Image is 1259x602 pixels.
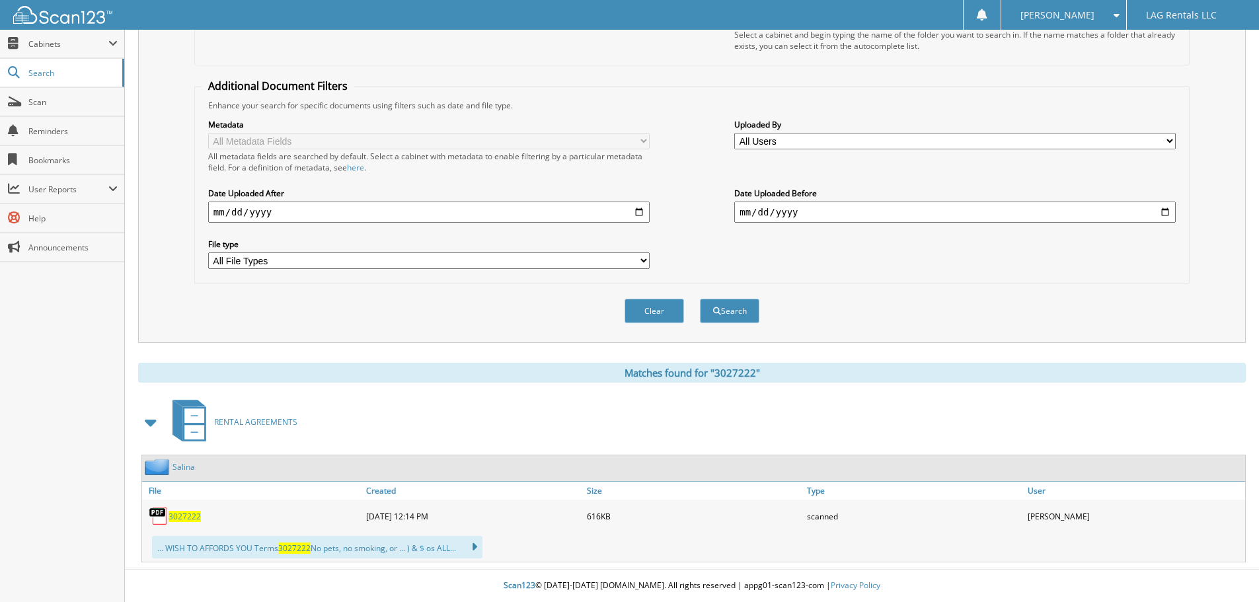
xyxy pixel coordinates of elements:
span: Help [28,213,118,224]
a: File [142,482,363,500]
span: Search [28,67,116,79]
span: [PERSON_NAME] [1020,11,1094,19]
input: start [208,202,650,223]
a: 3027222 [169,511,201,522]
div: Select a cabinet and begin typing the name of the folder you want to search in. If the name match... [734,29,1176,52]
a: Created [363,482,584,500]
span: Bookmarks [28,155,118,166]
div: ... WISH TO AFFORDS YOU Terms No pets, no smoking, or ... ) & $ os ALL... [152,536,482,558]
span: RENTAL AGREEMENTS [214,416,297,428]
a: RENTAL AGREEMENTS [165,396,297,448]
a: Salina [172,461,195,472]
span: Announcements [28,242,118,253]
span: Reminders [28,126,118,137]
label: Date Uploaded After [208,188,650,199]
a: Privacy Policy [831,580,880,591]
iframe: Chat Widget [1193,539,1259,602]
img: PDF.png [149,506,169,526]
div: scanned [804,503,1024,529]
div: [PERSON_NAME] [1024,503,1245,529]
label: Metadata [208,119,650,130]
a: here [347,162,364,173]
button: Search [700,299,759,323]
input: end [734,202,1176,223]
label: Date Uploaded Before [734,188,1176,199]
img: folder2.png [145,459,172,475]
span: Scan [28,96,118,108]
span: 3027222 [278,543,311,554]
div: All metadata fields are searched by default. Select a cabinet with metadata to enable filtering b... [208,151,650,173]
span: Scan123 [504,580,535,591]
a: Type [804,482,1024,500]
button: Clear [625,299,684,323]
label: Uploaded By [734,119,1176,130]
span: User Reports [28,184,108,195]
a: Size [584,482,804,500]
img: scan123-logo-white.svg [13,6,112,24]
label: File type [208,239,650,250]
a: User [1024,482,1245,500]
span: LAG Rentals LLC [1146,11,1217,19]
div: [DATE] 12:14 PM [363,503,584,529]
div: Matches found for "3027222" [138,363,1246,383]
legend: Additional Document Filters [202,79,354,93]
div: Enhance your search for specific documents using filters such as date and file type. [202,100,1182,111]
div: © [DATE]-[DATE] [DOMAIN_NAME]. All rights reserved | appg01-scan123-com | [125,570,1259,602]
div: 616KB [584,503,804,529]
span: Cabinets [28,38,108,50]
